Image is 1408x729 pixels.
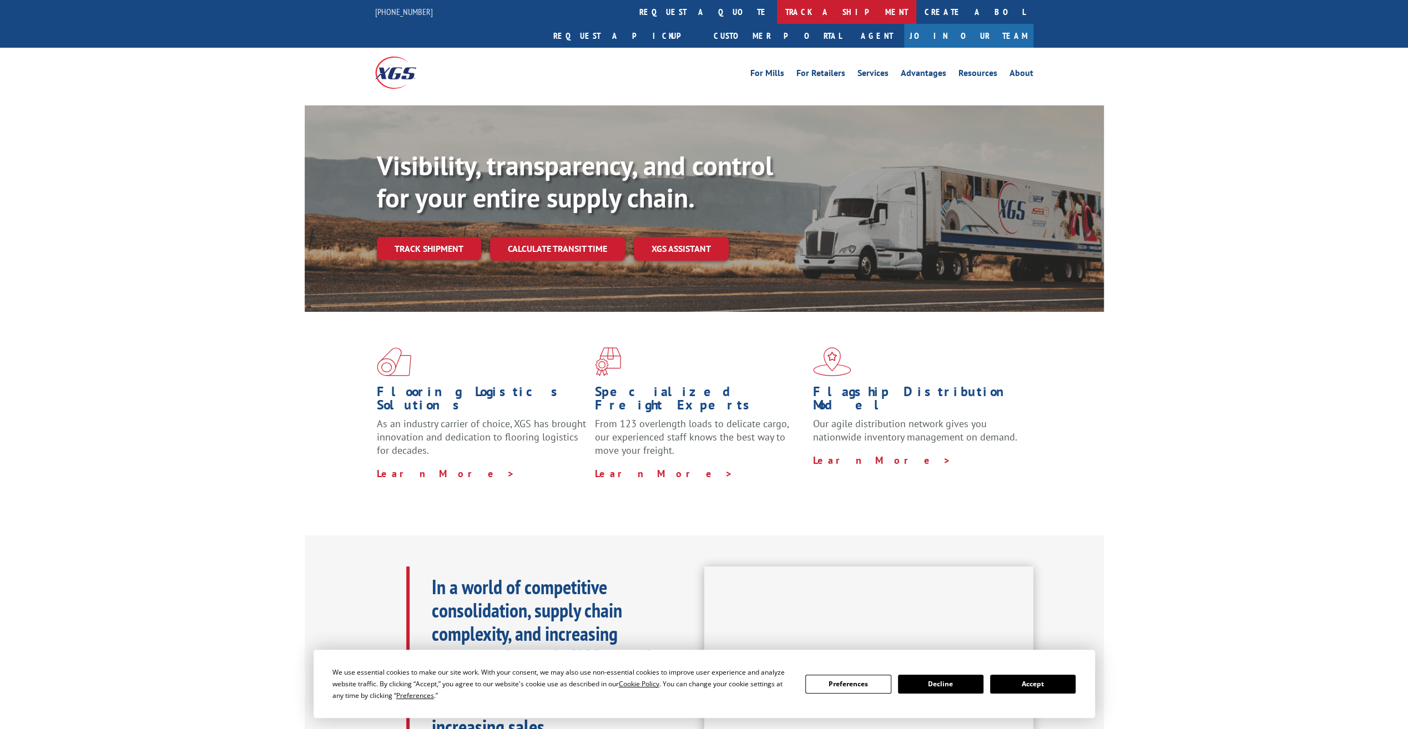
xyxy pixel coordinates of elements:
[375,6,433,17] a: [PHONE_NUMBER]
[377,417,586,457] span: As an industry carrier of choice, XGS has brought innovation and dedication to flooring logistics...
[857,69,889,81] a: Services
[796,69,845,81] a: For Retailers
[1010,69,1033,81] a: About
[705,24,850,48] a: Customer Portal
[595,385,805,417] h1: Specialized Freight Experts
[901,69,946,81] a: Advantages
[595,467,733,480] a: Learn More >
[990,675,1076,693] button: Accept
[813,454,951,467] a: Learn More >
[545,24,705,48] a: Request a pickup
[314,650,1095,718] div: Cookie Consent Prompt
[377,148,773,215] b: Visibility, transparency, and control for your entire supply chain.
[377,347,411,376] img: xgs-icon-total-supply-chain-intelligence-red
[850,24,904,48] a: Agent
[898,675,983,693] button: Decline
[396,691,434,700] span: Preferences
[377,385,587,417] h1: Flooring Logistics Solutions
[813,385,1023,417] h1: Flagship Distribution Model
[377,467,515,480] a: Learn More >
[904,24,1033,48] a: Join Our Team
[813,417,1017,443] span: Our agile distribution network gives you nationwide inventory management on demand.
[490,237,625,261] a: Calculate transit time
[377,237,481,260] a: Track shipment
[634,237,729,261] a: XGS ASSISTANT
[595,347,621,376] img: xgs-icon-focused-on-flooring-red
[805,675,891,693] button: Preferences
[813,347,851,376] img: xgs-icon-flagship-distribution-model-red
[619,679,659,688] span: Cookie Policy
[595,417,805,467] p: From 123 overlength loads to delicate cargo, our experienced staff knows the best way to move you...
[332,666,792,701] div: We use essential cookies to make our site work. With your consent, we may also use non-essential ...
[958,69,997,81] a: Resources
[750,69,784,81] a: For Mills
